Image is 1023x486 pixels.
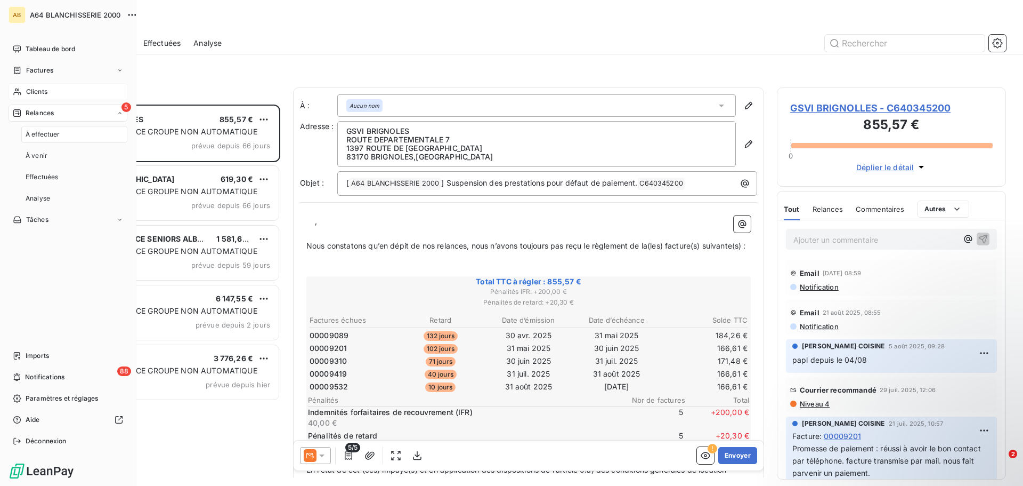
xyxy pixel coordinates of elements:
span: Total TTC à régler : 855,57 € [308,276,749,287]
span: A64 BLANCHISSERIE 2000 [350,178,441,190]
input: Rechercher [825,35,985,52]
button: Envoyer [718,447,757,464]
span: Tâches [26,215,48,225]
span: 00009419 [310,369,347,379]
span: Email [800,269,819,277]
span: Notification [799,283,839,291]
span: 5 août 2025, 09:28 [889,343,945,349]
div: grid [51,105,280,486]
button: Déplier le détail [853,161,930,173]
span: EHPAD RESIDENCE SENIORS ALBERT [75,234,212,243]
em: Aucun nom [350,102,379,109]
td: 30 juin 2025 [485,355,572,367]
span: GSVI BRIGNOLLES - C640345200 [790,101,993,115]
td: 184,26 € [661,330,748,341]
span: 71 jours [426,357,456,367]
span: PLAN DE RELANCE GROUPE NON AUTOMATIQUE [76,246,257,256]
label: À : [300,100,337,111]
span: Courrier recommandé [800,386,876,394]
span: 132 jours [424,331,458,341]
span: [ [346,178,349,187]
span: Total [685,396,749,404]
span: Imports [26,351,49,361]
span: 5/5 [345,443,360,452]
span: 88 [117,367,131,376]
span: A64 BLANCHISSERIE 2000 [30,11,120,19]
div: AB [9,6,26,23]
span: PLAN DE RELANCE GROUPE NON AUTOMATIQUE [76,187,257,196]
span: 5 [619,431,683,452]
p: 1397 ROUTE DE [GEOGRAPHIC_DATA] [346,144,727,153]
span: Effectuées [143,38,181,49]
td: 31 août 2025 [485,381,572,393]
span: 00009201 [310,343,347,354]
span: ] Suspension des prestations pour défaut de paiement. [441,178,637,187]
span: papl depuis le 04/08 [792,355,867,364]
a: Aide [9,411,127,428]
td: 31 mai 2025 [485,342,572,354]
span: 5 [619,407,683,428]
span: prévue depuis hier [206,380,270,389]
span: Email [800,308,819,317]
span: + 20,30 € [685,431,749,452]
span: Déplier le détail [856,162,914,173]
span: Objet : [300,178,324,187]
span: + 200,00 € [685,407,749,428]
span: À venir [26,151,47,161]
span: 00009089 [310,330,348,341]
span: PLAN DE RELANCE GROUPE NON AUTOMATIQUE [76,306,257,315]
td: 30 avr. 2025 [485,330,572,341]
p: GSVI BRIGNOLES [346,127,727,136]
span: 855,57 € [220,115,253,124]
span: Facture : [792,431,822,442]
span: Niveau 4 [799,400,830,408]
span: Paramètres et réglages [26,394,98,403]
span: C640345200 [638,178,685,190]
span: Nous constatons qu’en dépit de nos relances, nous n’avons toujours pas reçu le règlement de la(le... [306,241,746,250]
span: Pénalités de retard : + 20,30 € [308,298,749,307]
img: Logo LeanPay [9,463,75,480]
span: 00009310 [310,356,347,367]
iframe: Intercom notifications message [810,383,1023,457]
span: [PERSON_NAME] COISINE [802,419,884,428]
th: Factures échues [309,315,396,326]
span: , [315,217,317,226]
button: Autres [918,201,969,218]
span: [DATE] 08:59 [823,270,862,276]
p: ROUTE DEPARTEMENTALE 7 [346,136,727,144]
span: Analyse [26,194,50,203]
span: Analyse [193,38,222,49]
span: 1 581,65 € [216,234,254,243]
th: Retard [397,315,484,326]
td: 31 août 2025 [573,368,660,380]
td: 30 juin 2025 [573,342,660,354]
td: 31 mai 2025 [573,330,660,341]
span: Déconnexion [26,436,67,446]
h3: 855,57 € [790,115,993,137]
span: 619,30 € [221,174,253,184]
th: Date d’échéance [573,315,660,326]
span: Promesse de paiement : réussi à avoir le bon contact par téléphone. facture transmise par mail. n... [792,444,983,477]
span: 3 776,26 € [214,354,254,363]
span: prévue depuis 59 jours [191,261,270,269]
span: Clients [26,87,47,97]
span: Notification [799,322,839,331]
span: [PERSON_NAME] COISINE [802,341,884,351]
p: Indemnités forfaitaires de recouvrement (IFR) [308,407,617,418]
th: Date d’émission [485,315,572,326]
span: 5 [121,102,131,112]
span: 10 jours [425,383,456,392]
span: Aide [26,415,40,425]
span: Effectuées [26,172,59,182]
span: PLAN DE RELANCE GROUPE NON AUTOMATIQUE [76,127,257,136]
span: 2 [1009,450,1017,458]
td: 31 juil. 2025 [573,355,660,367]
td: 166,61 € [661,368,748,380]
span: prévue depuis 66 jours [191,141,270,150]
p: Pénalités de retard [308,431,617,441]
span: prévue depuis 2 jours [196,321,270,329]
span: Factures [26,66,53,75]
span: Pénalités IFR : + 200,00 € [308,287,749,297]
p: 40,00 € [308,418,617,428]
span: 6 147,55 € [216,294,254,303]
